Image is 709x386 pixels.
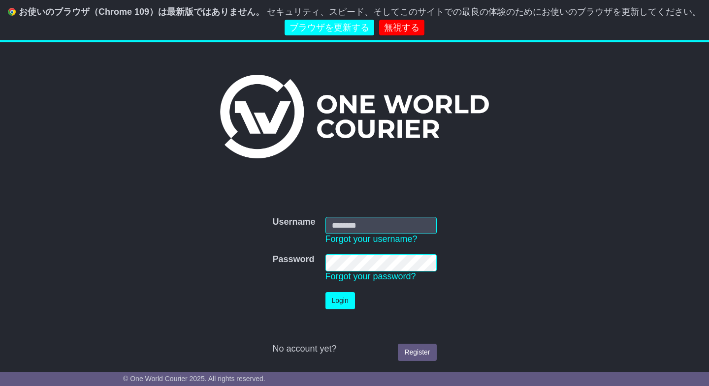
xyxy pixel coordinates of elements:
label: Password [272,254,314,265]
a: Forgot your password? [325,271,416,281]
img: One World [220,75,489,158]
div: No account yet? [272,344,436,355]
a: Forgot your username? [325,234,418,244]
label: Username [272,217,315,228]
a: Register [398,344,436,361]
button: Login [325,292,355,309]
span: セキュリティ、スピード、そしてこのサイトでの最良の体験のためにお使いのブラウザを更新してください。 [267,7,701,17]
a: ブラウザを更新する [285,20,374,36]
span: © One World Courier 2025. All rights reserved. [123,375,265,383]
a: 無視する [379,20,424,36]
b: お使いのブラウザ（Chrome 109）は最新版ではありません。 [19,7,264,17]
